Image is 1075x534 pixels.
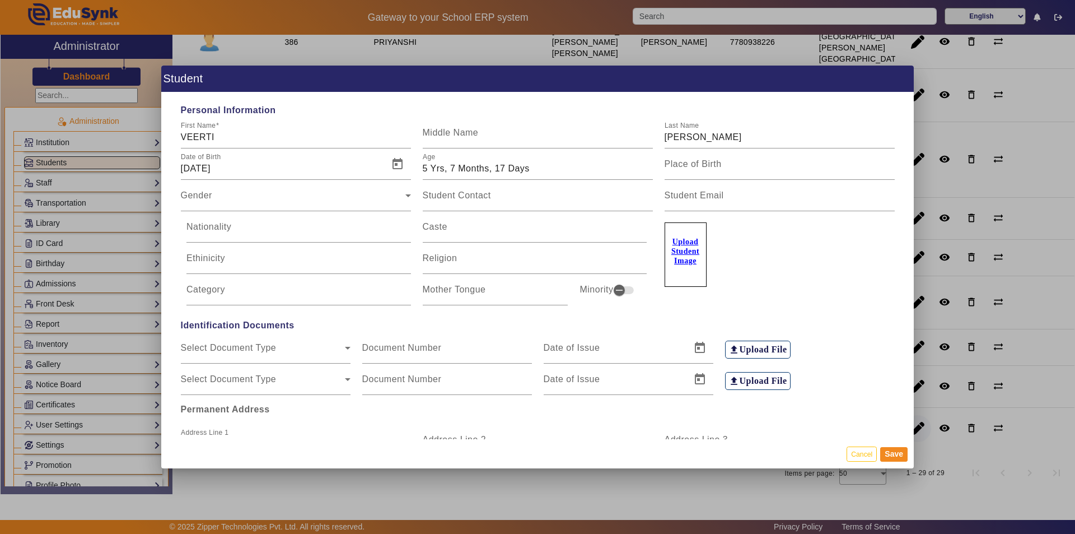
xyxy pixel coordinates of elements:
[686,366,713,393] button: Open calendar
[880,447,908,462] button: Save
[579,283,613,296] mat-label: Minority
[423,285,486,294] mat-label: Mother Tongue
[175,319,900,332] span: Identification Documents
[544,343,600,352] mat-label: Date of Issue
[423,193,653,207] input: Student Contact
[665,435,728,444] mat-label: Address Line 3
[665,122,699,129] mat-label: Last Name
[423,131,653,144] input: Middle Name
[423,435,487,444] mat-label: Address Line 2
[423,438,653,451] input: Address Line 2
[423,162,653,175] input: Age
[362,377,532,391] input: Document Number
[423,256,647,270] input: Religion
[186,225,411,238] input: Nationality
[665,438,895,451] input: Address Line 3
[728,344,740,355] mat-icon: file_upload
[181,193,405,207] span: Gender
[665,159,722,169] mat-label: Place of Birth
[423,191,491,200] mat-label: Student Contact
[181,131,411,144] input: First Name*
[847,447,877,462] button: Cancel
[362,374,442,384] mat-label: Document Number
[728,375,740,387] mat-icon: file_upload
[186,285,225,294] mat-label: Category
[384,151,411,178] button: Open calendar
[544,377,684,391] input: Date of Issue
[671,238,699,265] u: Upload Student Image
[181,191,212,200] mat-label: Gender
[665,193,895,207] input: Student Email
[423,253,457,263] mat-label: Religion
[175,104,900,117] span: Personal Information
[665,162,895,175] input: Place of Birth
[181,346,345,359] span: Select Document Type
[181,343,277,352] mat-label: Select Document Type
[181,438,411,451] input: Address Line 1
[686,335,713,361] button: Open calendar
[665,131,895,144] input: Last Name
[544,374,600,384] mat-label: Date of Issue
[181,122,216,129] mat-label: First Name
[181,405,270,414] b: Permanent Address
[423,128,479,137] mat-label: Middle Name
[181,377,345,391] span: Select Document Type
[423,154,435,161] mat-label: Age
[740,344,787,355] h6: Upload File
[423,222,447,231] mat-label: Caste
[362,346,532,359] input: Document Number
[423,225,647,238] input: Caste
[665,191,724,200] mat-label: Student Email
[161,66,914,92] h1: Student
[186,256,411,270] input: Ethinicity
[544,346,684,359] input: Date of Issue
[740,375,787,386] h6: Upload File
[181,429,228,437] mat-label: Address Line 1
[181,162,382,175] input: Date of Birth
[362,343,442,352] mat-label: Document Number
[186,253,225,263] mat-label: Ethinicity
[186,287,411,301] input: Category
[181,154,221,161] mat-label: Date of Birth
[423,287,568,301] input: Mother Tongue
[181,374,277,384] mat-label: Select Document Type
[186,222,231,231] mat-label: Nationality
